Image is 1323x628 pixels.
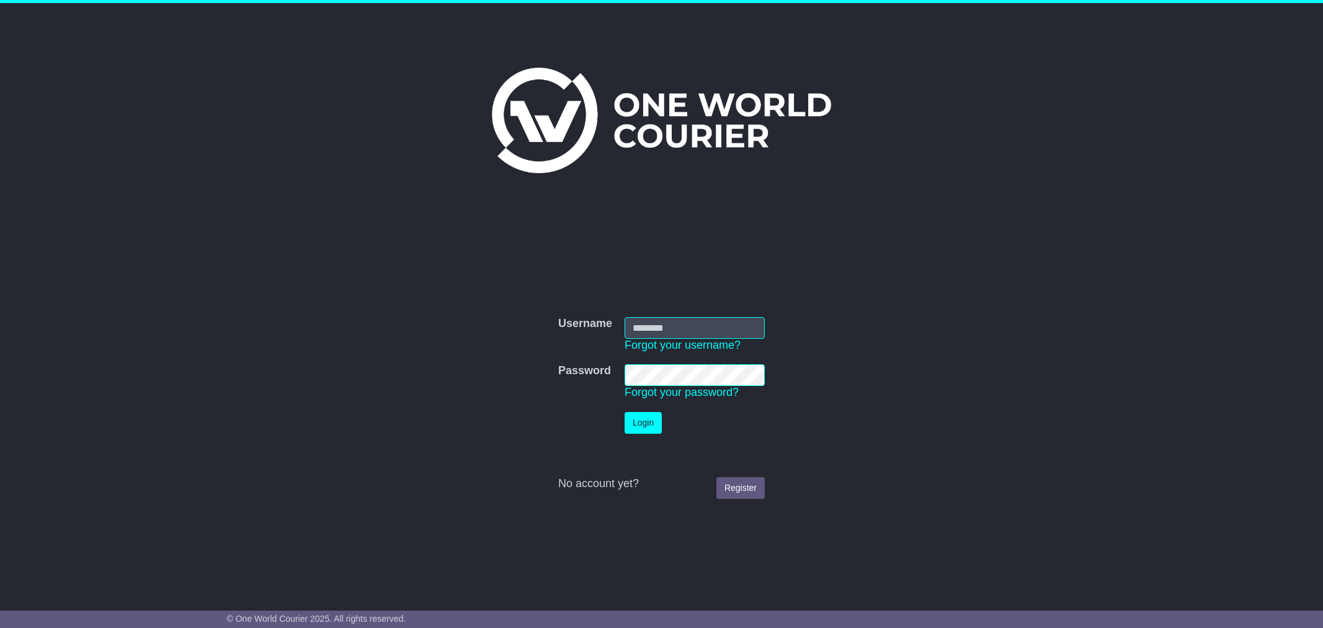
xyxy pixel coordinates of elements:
[558,317,612,331] label: Username
[558,477,765,491] div: No account yet?
[492,68,831,173] img: One World
[716,477,765,499] a: Register
[558,364,611,378] label: Password
[625,339,741,351] a: Forgot your username?
[227,614,406,624] span: © One World Courier 2025. All rights reserved.
[625,386,739,398] a: Forgot your password?
[625,412,662,434] button: Login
